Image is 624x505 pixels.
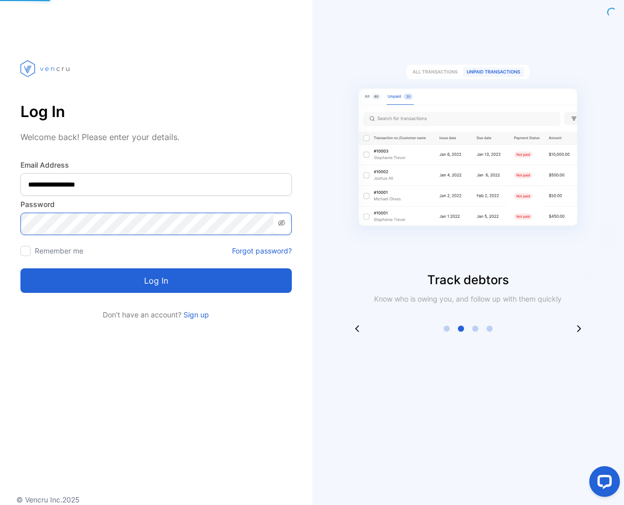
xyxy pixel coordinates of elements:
[20,131,292,143] p: Welcome back! Please enter your details.
[20,41,72,96] img: vencru logo
[20,309,292,320] p: Don't have an account?
[35,246,83,255] label: Remember me
[370,293,566,304] p: Know who is owing you, and follow up with them quickly
[20,199,292,210] label: Password
[340,41,596,271] img: slider image
[20,159,292,170] label: Email Address
[232,245,292,256] a: Forgot password?
[181,310,209,319] a: Sign up
[20,268,292,293] button: Log in
[20,99,292,124] p: Log In
[581,462,624,505] iframe: LiveChat chat widget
